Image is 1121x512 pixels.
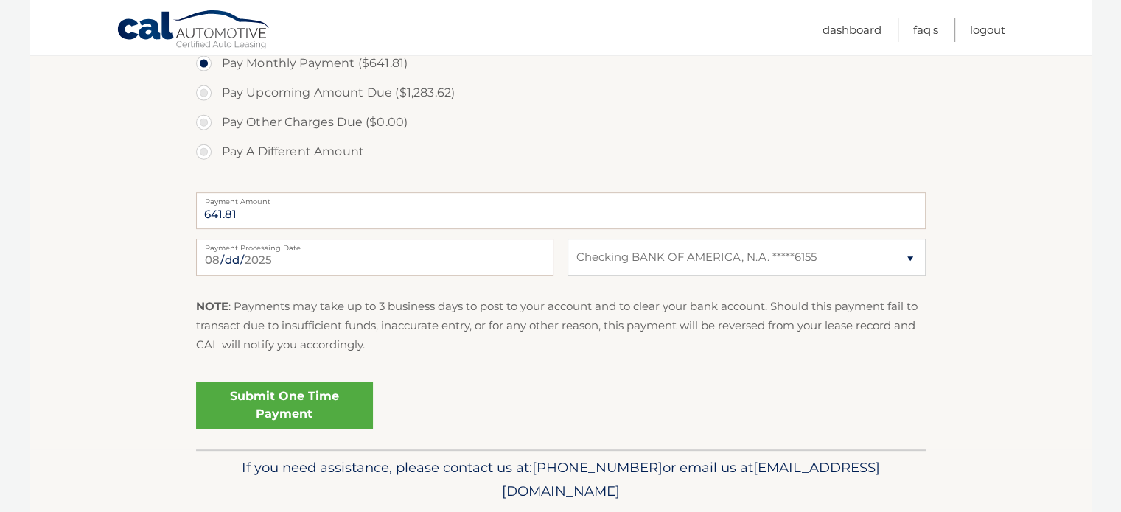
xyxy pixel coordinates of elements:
[196,299,228,313] strong: NOTE
[502,459,880,499] span: [EMAIL_ADDRESS][DOMAIN_NAME]
[532,459,663,476] span: [PHONE_NUMBER]
[196,49,926,78] label: Pay Monthly Payment ($641.81)
[970,18,1005,42] a: Logout
[196,382,373,429] a: Submit One Time Payment
[913,18,938,42] a: FAQ's
[196,297,926,355] p: : Payments may take up to 3 business days to post to your account and to clear your bank account....
[196,239,553,276] input: Payment Date
[196,239,553,250] label: Payment Processing Date
[823,18,881,42] a: Dashboard
[116,10,271,52] a: Cal Automotive
[196,78,926,108] label: Pay Upcoming Amount Due ($1,283.62)
[196,108,926,137] label: Pay Other Charges Due ($0.00)
[196,192,926,229] input: Payment Amount
[206,456,916,503] p: If you need assistance, please contact us at: or email us at
[196,192,926,204] label: Payment Amount
[196,137,926,166] label: Pay A Different Amount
